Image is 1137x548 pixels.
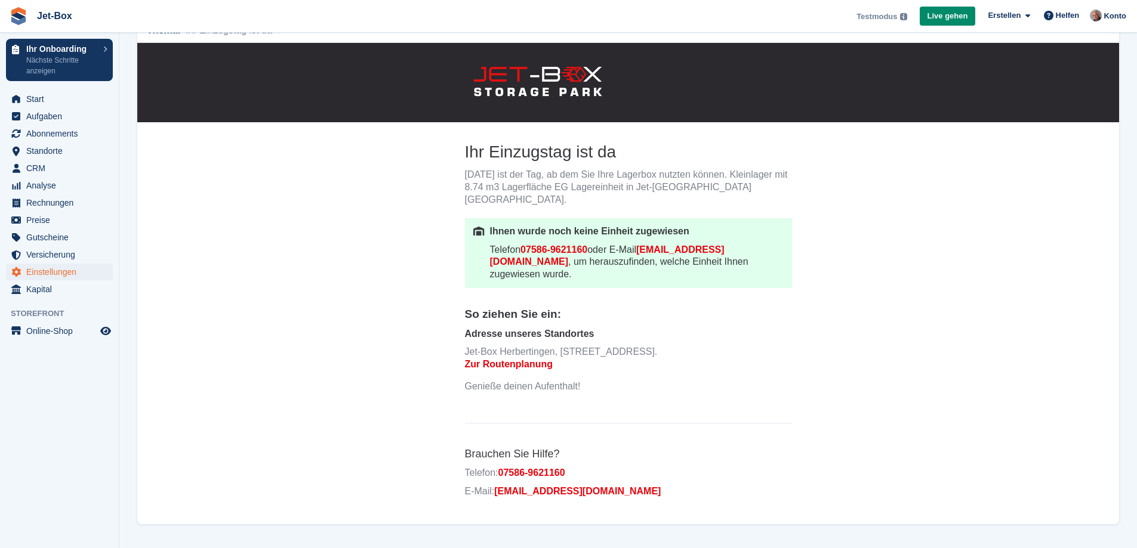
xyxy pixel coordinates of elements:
span: Storefront [11,308,119,320]
a: Ihr Onboarding Nächste Schritte anzeigen [6,39,113,81]
a: Jet-Box [32,6,77,26]
span: Einstellungen [26,264,98,280]
img: Kai-Uwe Walzer [1090,10,1102,21]
h6: Brauchen Sie Hilfe? [328,404,655,418]
span: Analyse [26,177,98,194]
span: Online-Shop [26,323,98,339]
img: Jet-Box Logo [328,10,471,70]
a: menu [6,143,113,159]
p: Telefon: [328,424,655,436]
span: Gutscheine [26,229,98,246]
p: Ihr Onboarding [26,45,97,53]
span: Konto [1104,10,1126,22]
p: Telefon oder E-Mail , um herauszufinden, welche Einheit Ihnen zugewiesen wurde. [353,201,646,238]
span: Versicherung [26,246,98,263]
span: Testmodus [856,11,897,23]
span: Erstellen [988,10,1021,21]
p: E-Mail: [328,442,655,455]
h5: So ziehen Sie ein: [328,264,655,279]
a: menu [6,160,113,177]
img: icon-info-grey-7440780725fd019a000dd9b08b2336e03edf1995a4989e88bcd33f0948082b44.svg [900,13,907,20]
a: menu [6,281,113,298]
a: menu [6,194,113,211]
p: Genieße deinen Aufenthalt! [328,338,655,350]
img: stora-icon-8386f47178a22dfd0bd8f6a31ec36ba5ce8667c1dd55bd0f319d3a0aa187defe.svg [10,7,27,25]
a: menu [6,212,113,228]
span: Helfen [1056,10,1080,21]
a: Speisekarte [6,323,113,339]
a: Vorschau-Shop [98,324,113,338]
span: Live gehen [928,10,968,22]
a: menu [6,264,113,280]
span: Start [26,91,98,107]
p: Adresse unseres Standortes [328,285,655,298]
a: menu [6,246,113,263]
img: unit-icon-4d0f24e8a8d05ce1744990f234e9874851be716344c385a2e4b7f33b222dedbf.png [336,184,347,193]
a: menu [6,125,113,142]
h3: Ihr Einzugstag ist da [328,98,655,120]
p: [DATE] ist der Tag, ab dem Sie Ihre Lagerbox nutzten können. Kleinlager mit 8.74 m3 Lagerfläche E... [328,126,655,163]
a: 07586-9621160 [361,425,428,435]
a: menu [6,91,113,107]
a: menu [6,177,113,194]
a: 07586-9621160 [383,202,450,212]
a: Zur Routenplanung [328,316,416,326]
span: Preise [26,212,98,228]
p: Ihnen wurde noch keine Einheit zugewiesen [353,182,646,195]
div: Jet-Box Herbertingen, [STREET_ADDRESS]. [328,303,655,315]
a: Live gehen [920,7,976,26]
span: Kapital [26,281,98,298]
a: menu [6,108,113,125]
span: CRM [26,160,98,177]
p: Nächste Schritte anzeigen [26,55,97,76]
a: menu [6,229,113,246]
span: Aufgaben [26,108,98,125]
a: [EMAIL_ADDRESS][DOMAIN_NAME] [357,443,523,453]
span: Rechnungen [26,194,98,211]
span: Abonnements [26,125,98,142]
span: Standorte [26,143,98,159]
